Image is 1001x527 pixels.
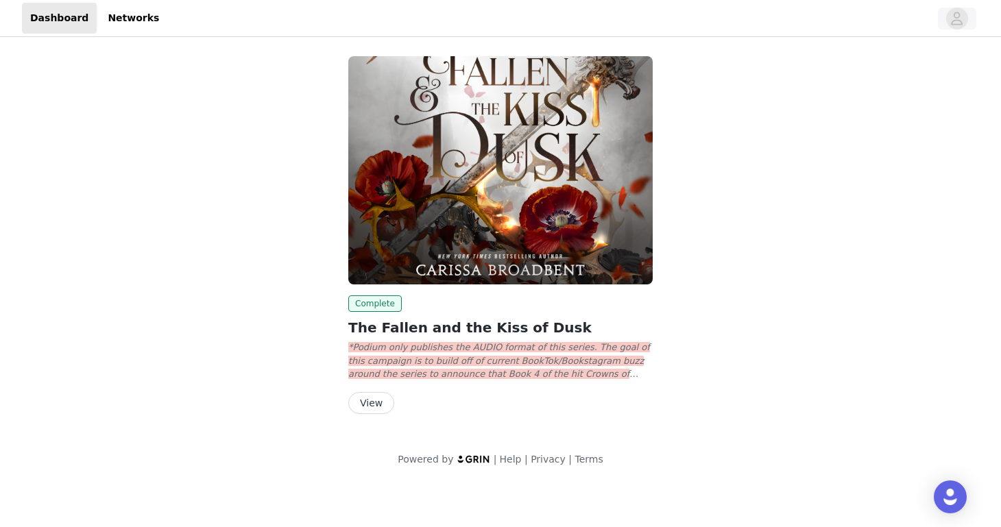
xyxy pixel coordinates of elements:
div: Open Intercom Messenger [934,480,967,513]
span: | [568,454,572,465]
a: Help [500,454,522,465]
a: Terms [575,454,603,465]
h2: The Fallen and the Kiss of Dusk [348,317,653,338]
span: Complete [348,295,402,312]
img: logo [457,454,491,463]
a: Networks [99,3,167,34]
img: Podium Entertainment [348,56,653,284]
a: View [348,398,394,408]
a: Privacy [531,454,566,465]
span: | [494,454,497,465]
a: Dashboard [22,3,97,34]
span: Powered by [398,454,453,465]
button: View [348,392,394,414]
div: avatar [950,8,963,29]
em: *Podium only publishes the AUDIO format of this series. The goal of this campaign is to build off... [348,342,650,406]
span: | [524,454,528,465]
